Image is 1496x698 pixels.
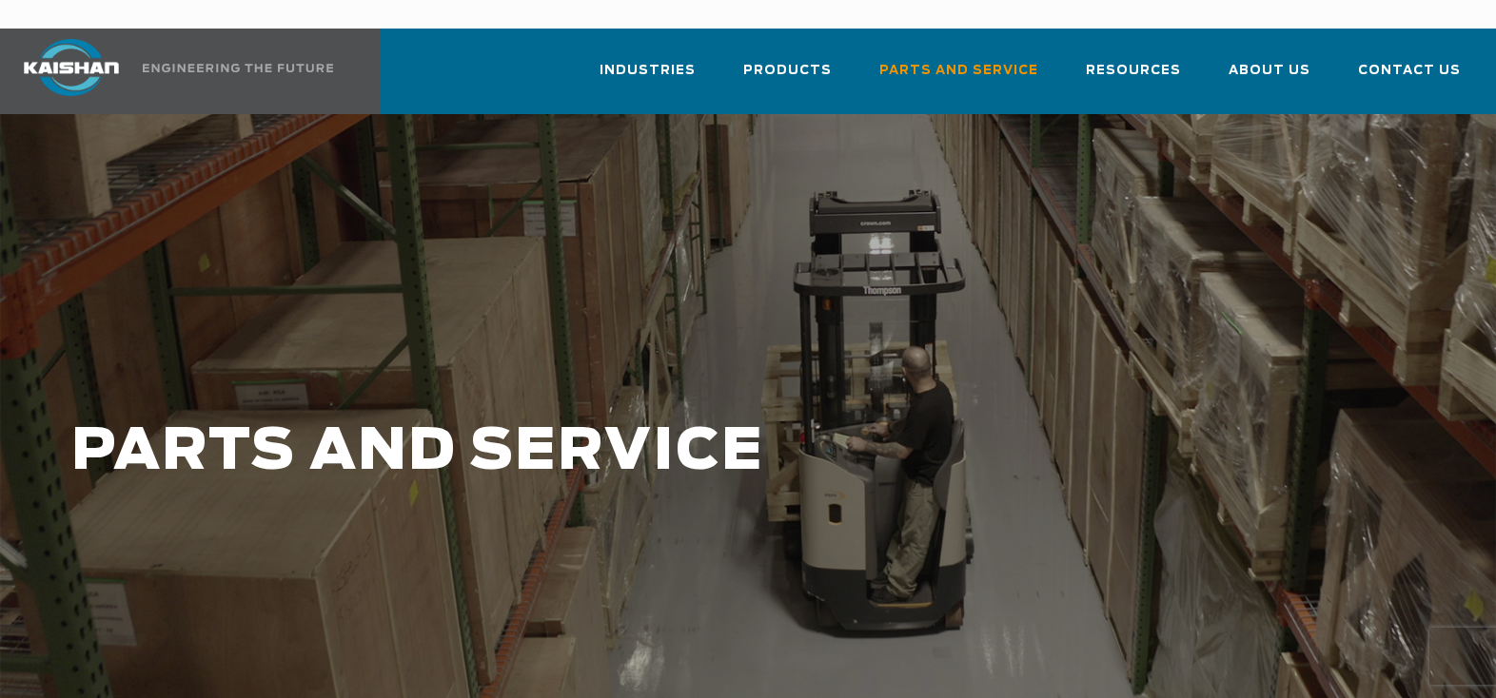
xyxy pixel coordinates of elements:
[879,60,1038,82] span: Parts and Service
[1358,46,1461,110] a: Contact Us
[1086,60,1181,82] span: Resources
[71,420,1195,484] h1: PARTS AND SERVICE
[143,64,333,72] img: Engineering the future
[600,60,696,82] span: Industries
[1229,60,1310,82] span: About Us
[1229,46,1310,110] a: About Us
[879,46,1038,110] a: Parts and Service
[743,60,832,82] span: Products
[1358,60,1461,82] span: Contact Us
[743,46,832,110] a: Products
[600,46,696,110] a: Industries
[1086,46,1181,110] a: Resources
